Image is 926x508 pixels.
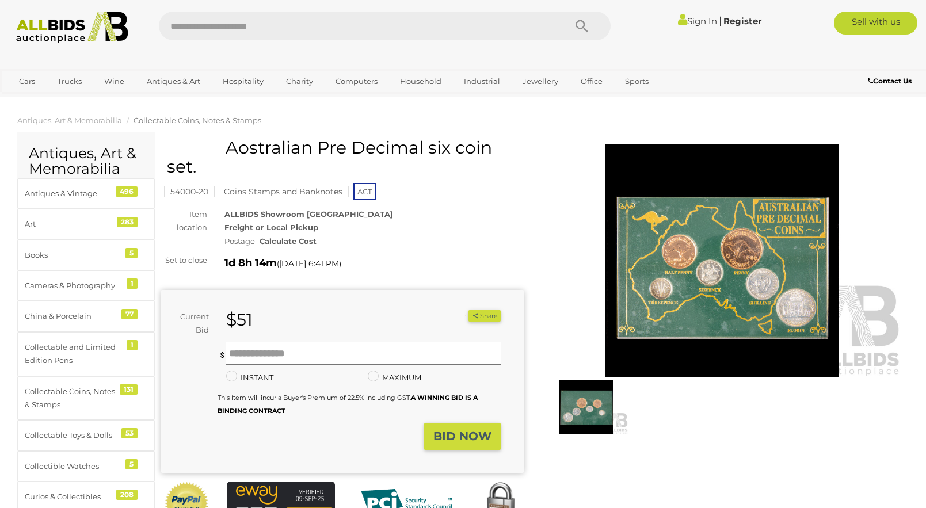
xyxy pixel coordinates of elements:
a: Register [723,16,761,26]
div: 496 [116,186,138,197]
div: Collectable Toys & Dolls [25,429,120,442]
strong: Calculate Cost [260,236,317,246]
label: INSTANT [226,371,273,384]
button: BID NOW [424,423,501,450]
a: Trucks [50,72,89,91]
div: Collectable and Limited Edition Pens [25,341,120,368]
div: Set to close [153,254,216,267]
mark: Coins Stamps and Banknotes [218,186,349,197]
div: Collectible Watches [25,460,120,473]
a: Jewellery [515,72,566,91]
a: Cars [12,72,43,91]
a: Collectible Watches 5 [17,451,155,482]
div: 5 [125,459,138,469]
a: Wine [97,72,132,91]
h1: Aostralian Pre Decimal six coin set. [167,138,521,176]
a: Art 283 [17,209,155,239]
div: Postage - [224,235,524,248]
div: 1 [127,340,138,350]
strong: Freight or Local Pickup [224,223,318,232]
div: Current Bid [161,310,218,337]
h2: Antiques, Art & Memorabilia [29,146,143,177]
a: Sell with us [834,12,917,35]
div: Collectable Coins, Notes & Stamps [25,385,120,412]
a: Computers [328,72,385,91]
a: Industrial [456,72,508,91]
a: Hospitality [215,72,271,91]
div: 208 [116,490,138,500]
li: Watch this item [455,310,467,322]
strong: ALLBIDS Showroom [GEOGRAPHIC_DATA] [224,209,393,219]
b: Contact Us [868,77,912,85]
div: Cameras & Photography [25,279,120,292]
label: MAXIMUM [368,371,421,384]
span: ( ) [277,259,341,268]
a: 54000-20 [164,187,215,196]
a: Collectable Coins, Notes & Stamps [134,116,261,125]
a: Collectable and Limited Edition Pens 1 [17,332,155,376]
div: China & Porcelain [25,310,120,323]
a: Antiques & Vintage 496 [17,178,155,209]
mark: 54000-20 [164,186,215,197]
div: Art [25,217,120,231]
button: Share [468,310,500,322]
small: This Item will incur a Buyer's Premium of 22.5% including GST. [218,394,478,415]
img: Aostralian Pre Decimal six coin set. [541,144,904,377]
a: Cameras & Photography 1 [17,270,155,301]
span: [DATE] 6:41 PM [279,258,339,269]
strong: $51 [226,309,253,330]
a: Sign In [678,16,717,26]
div: Antiques & Vintage [25,187,120,200]
img: Aostralian Pre Decimal six coin set. [544,380,628,435]
a: Household [392,72,449,91]
div: Item location [153,208,216,235]
a: Charity [279,72,321,91]
span: ACT [353,183,376,200]
div: 77 [121,309,138,319]
div: 53 [121,428,138,438]
button: Search [553,12,611,40]
div: Curios & Collectibles [25,490,120,503]
a: Antiques, Art & Memorabilia [17,116,122,125]
a: Office [573,72,610,91]
a: Collectable Toys & Dolls 53 [17,420,155,450]
div: 1 [127,278,138,289]
a: Books 5 [17,240,155,270]
div: 5 [125,248,138,258]
img: Allbids.com.au [10,12,135,43]
a: Contact Us [868,75,914,87]
strong: BID NOW [433,429,491,443]
a: Antiques & Art [139,72,208,91]
a: Collectable Coins, Notes & Stamps 131 [17,376,155,421]
a: Coins Stamps and Banknotes [218,187,349,196]
strong: 1d 8h 14m [224,257,277,269]
a: [GEOGRAPHIC_DATA] [12,91,108,110]
div: 131 [120,384,138,395]
a: Sports [618,72,656,91]
div: 283 [117,217,138,227]
div: Books [25,249,120,262]
span: | [719,14,722,27]
a: China & Porcelain 77 [17,301,155,331]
